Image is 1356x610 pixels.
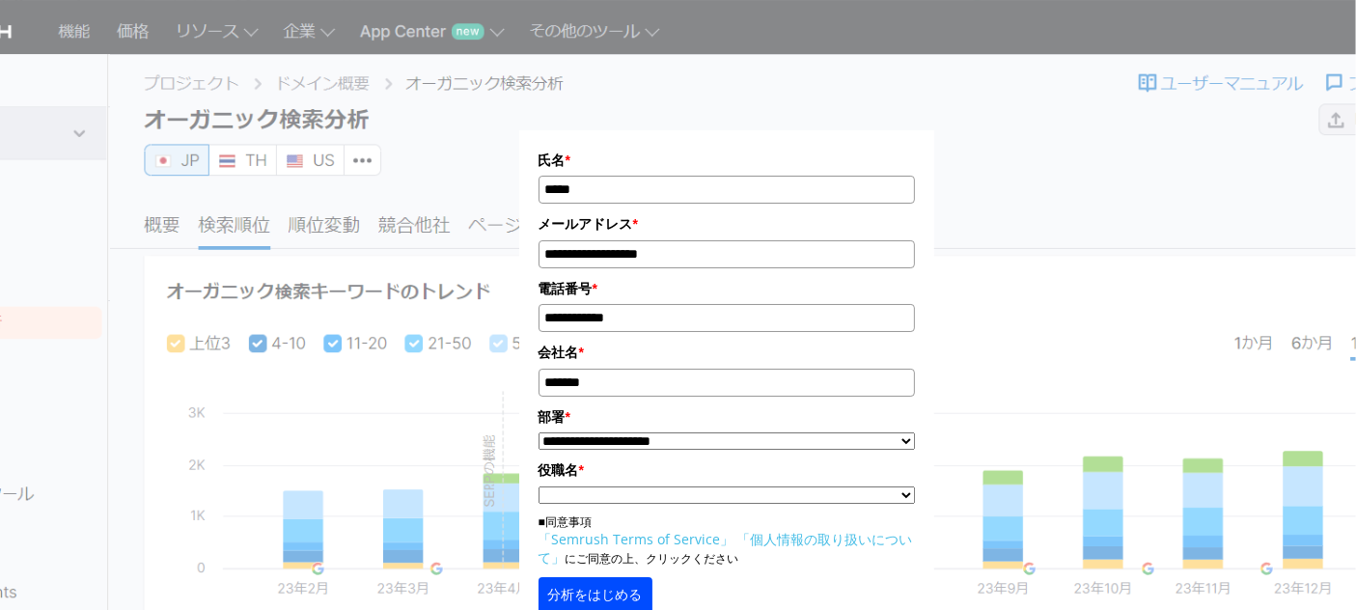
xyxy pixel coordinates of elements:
label: 会社名 [539,342,915,363]
a: 「Semrush Terms of Service」 [539,530,734,548]
label: 氏名 [539,150,915,171]
label: メールアドレス [539,213,915,235]
p: ■同意事項 にご同意の上、クリックください [539,513,915,568]
label: 役職名 [539,459,915,481]
label: 部署 [539,406,915,428]
a: 「個人情報の取り扱いについて」 [539,530,913,567]
label: 電話番号 [539,278,915,299]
